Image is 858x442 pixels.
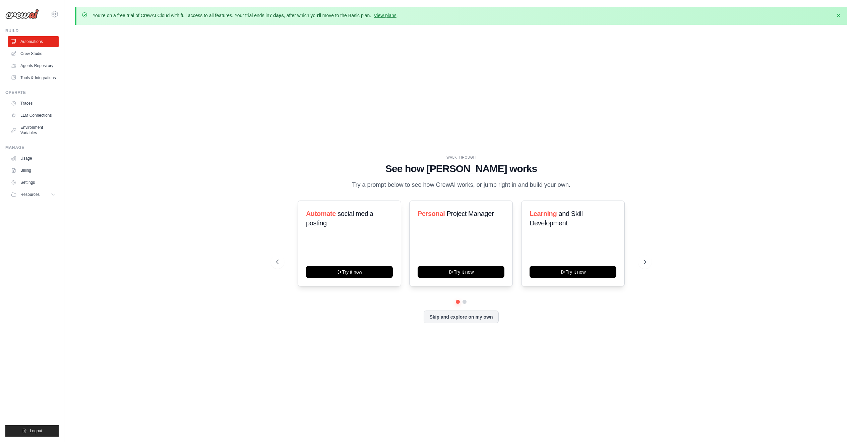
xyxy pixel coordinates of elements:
[276,155,646,160] div: WALKTHROUGH
[269,13,284,18] strong: 7 days
[8,177,59,188] a: Settings
[8,48,59,59] a: Crew Studio
[306,210,373,227] span: social media posting
[5,145,59,150] div: Manage
[418,266,504,278] button: Try it now
[5,28,59,34] div: Build
[5,90,59,95] div: Operate
[5,425,59,437] button: Logout
[447,210,494,217] span: Project Manager
[374,13,396,18] a: View plans
[8,153,59,164] a: Usage
[8,110,59,121] a: LLM Connections
[5,9,39,19] img: Logo
[20,192,40,197] span: Resources
[93,12,398,19] p: You're on a free trial of CrewAI Cloud with full access to all features. Your trial ends in , aft...
[8,36,59,47] a: Automations
[8,189,59,200] button: Resources
[8,60,59,71] a: Agents Repository
[306,266,393,278] button: Try it now
[530,266,616,278] button: Try it now
[530,210,557,217] span: Learning
[8,122,59,138] a: Environment Variables
[8,72,59,83] a: Tools & Integrations
[8,98,59,109] a: Traces
[30,428,42,434] span: Logout
[349,180,574,190] p: Try a prompt below to see how CrewAI works, or jump right in and build your own.
[424,311,498,323] button: Skip and explore on my own
[276,163,646,175] h1: See how [PERSON_NAME] works
[8,165,59,176] a: Billing
[418,210,445,217] span: Personal
[306,210,336,217] span: Automate
[530,210,583,227] span: and Skill Development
